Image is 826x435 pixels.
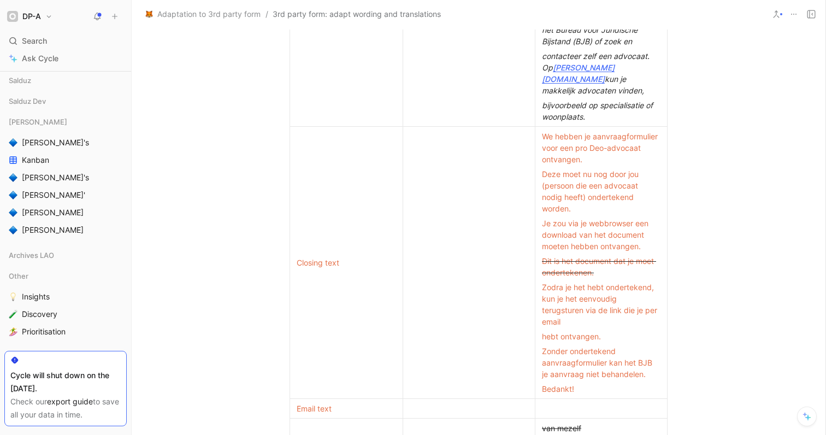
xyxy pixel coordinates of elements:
img: 🔷 [9,173,17,182]
button: 🔷 [7,136,20,149]
em: bijvoorbeeld op specialisatie of woonplaats. [542,101,655,121]
em: dat geval direct contact op met het Bureau voor Juridische Bijstand (BJB) of zoek en [542,14,658,46]
button: DP-ADP-A [4,9,55,24]
span: [PERSON_NAME] [9,116,67,127]
span: [PERSON_NAME] [22,207,84,218]
a: 🔷[PERSON_NAME]' [4,187,127,203]
span: Other [9,271,28,281]
span: Dit is het document dat je moet ondertekenen. [542,256,656,277]
span: 3rd party form: adapt wording and translations [273,8,441,21]
span: Kanban [22,155,49,166]
div: Salduz Dev [4,93,127,109]
img: 🏄‍♀️ [9,327,17,336]
a: 🔷[PERSON_NAME]'s [4,134,127,151]
img: 🦊 [145,10,153,18]
a: 🔷[PERSON_NAME] [4,222,127,238]
button: 🏄‍♀️ [7,325,20,338]
span: [PERSON_NAME]'s [22,137,89,148]
button: 🦊Adaptation to 3rd party form [143,8,263,21]
div: Other💡Insights🧪Discovery🏄‍♀️Prioritisation [4,268,127,340]
button: 🧪 [7,308,20,321]
span: Prioritisation [22,326,66,337]
div: Salduz Dev [4,93,127,113]
img: 🔷 [9,226,17,234]
div: Cycle will shut down on the [DATE]. [10,369,121,395]
span: Je zou via je webbrowser een download van het document moeten hebben ontvangen. [542,219,651,251]
img: 🔷 [9,191,17,199]
span: Deze moet nu nog door jou (persoon die een advocaat nodig heeft) ondertekend worden. [542,169,641,213]
a: Kanban [4,152,127,168]
span: Insights [22,291,50,302]
button: 🔷 [7,171,20,184]
span: Salduz [9,75,31,86]
span: hebt ontvangen. [542,332,601,341]
span: Archives LAO [9,250,54,261]
span: We hebben je aanvraagformulier voor een pro Deo-advocaat ontvangen. [542,132,660,164]
button: 🔷 [7,224,20,237]
div: [PERSON_NAME]🔷[PERSON_NAME]'sKanban🔷[PERSON_NAME]'s🔷[PERSON_NAME]'🔷[PERSON_NAME]🔷[PERSON_NAME] [4,114,127,238]
span: Adaptation to 3rd party form [157,8,261,21]
span: Ask Cycle [22,52,58,65]
button: 🔷 [7,206,20,219]
div: Salduz [4,72,127,89]
s: van mezelf [542,424,581,433]
a: 🔷[PERSON_NAME] [4,204,127,221]
div: Search [4,33,127,49]
span: Discovery [22,309,57,320]
div: Archives LAO [4,247,127,267]
span: Zonder ondertekend aanvraagformulier kan het BJB je aanvraag niet behandelen. [542,346,654,379]
em: contacteer zelf een advocaat. Op [542,51,652,72]
a: 🔷[PERSON_NAME]'s [4,169,127,186]
a: [PERSON_NAME][DOMAIN_NAME] [542,63,615,84]
span: Search [22,34,47,48]
button: 💡 [7,290,20,303]
span: Salduz Dev [9,96,46,107]
div: Salduz [4,72,127,92]
a: export guide [47,397,93,406]
span: [PERSON_NAME]' [22,190,85,201]
div: Check our to save all your data in time. [10,395,121,421]
span: Closing text [297,258,339,267]
div: [PERSON_NAME] [4,114,127,130]
h1: DP-A [22,11,41,21]
img: 💡 [9,292,17,301]
a: 🏄‍♀️Prioritisation [4,324,127,340]
span: Email text [297,404,332,413]
span: [PERSON_NAME]'s [22,172,89,183]
span: Zodra je het hebt ondertekend, kun je het eenvoudig terugsturen via de link die je per email [542,283,659,326]
a: 💡Insights [4,289,127,305]
div: Other [4,268,127,284]
span: / [265,8,268,21]
a: Ask Cycle [4,50,127,67]
div: Archives LAO [4,247,127,263]
img: 🔷 [9,138,17,147]
a: 🧪Discovery [4,306,127,322]
span: [PERSON_NAME] [22,225,84,236]
button: 🔷 [7,189,20,202]
span: Bedankt! [542,384,574,393]
img: DP-A [7,11,18,22]
img: 🔷 [9,208,17,217]
img: 🧪 [9,310,17,319]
